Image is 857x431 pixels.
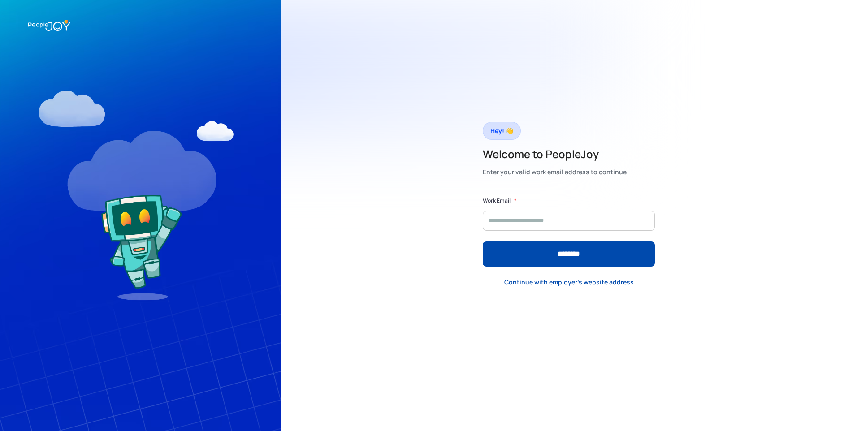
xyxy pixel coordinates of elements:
[504,278,634,287] div: Continue with employer's website address
[483,147,627,161] h2: Welcome to PeopleJoy
[497,273,641,292] a: Continue with employer's website address
[490,125,513,137] div: Hey! 👋
[483,196,655,267] form: Form
[483,166,627,178] div: Enter your valid work email address to continue
[483,196,511,205] label: Work Email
